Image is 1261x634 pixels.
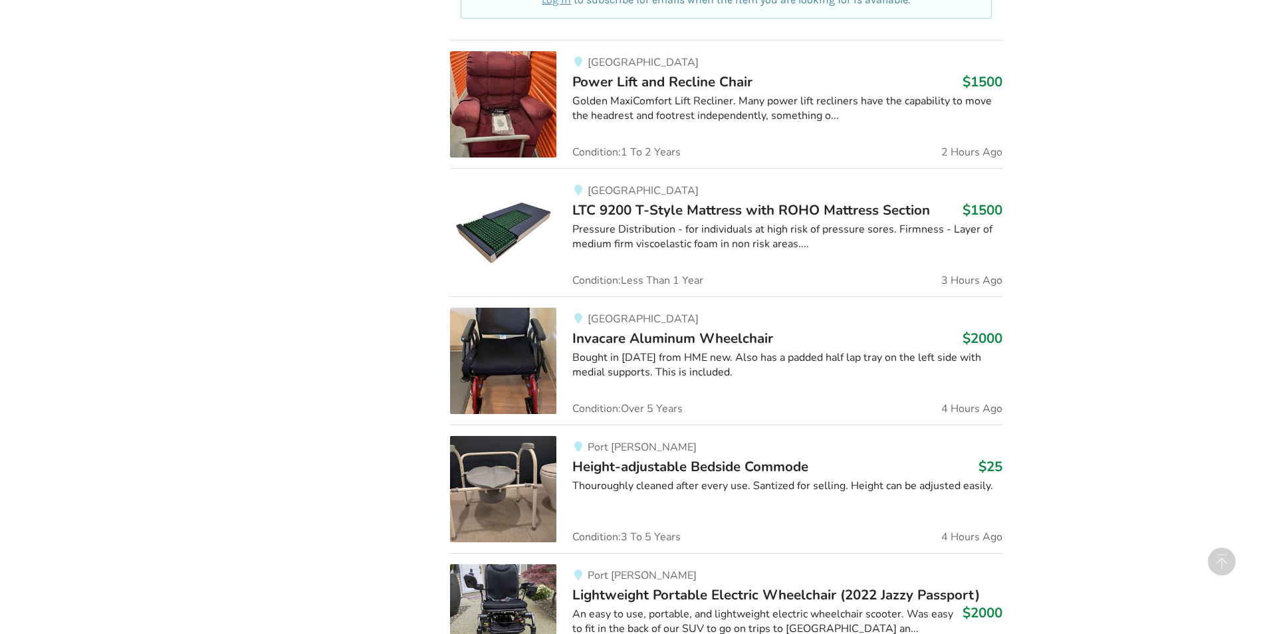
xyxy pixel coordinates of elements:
a: pediatric equipment-power lift and recline chair[GEOGRAPHIC_DATA]Power Lift and Recline Chair$150... [450,40,1002,168]
span: [GEOGRAPHIC_DATA] [588,312,699,326]
span: Invacare Aluminum Wheelchair [572,329,773,348]
h3: $2000 [963,604,1002,621]
span: Port [PERSON_NAME] [588,568,697,583]
span: Lightweight Portable Electric Wheelchair (2022 Jazzy Passport) [572,585,980,604]
span: [GEOGRAPHIC_DATA] [588,183,699,198]
img: pediatric equipment-power lift and recline chair [450,51,556,158]
h3: $1500 [963,201,1002,219]
img: mobility-invacare aluminum wheelchair [450,308,556,414]
span: Condition: 3 To 5 Years [572,532,681,542]
span: Condition: Less Than 1 Year [572,275,703,286]
h3: $2000 [963,330,1002,347]
span: 2 Hours Ago [941,147,1002,158]
span: 4 Hours Ago [941,532,1002,542]
img: bathroom safety-height-adjustable bedside commode [450,436,556,542]
h3: $1500 [963,73,1002,90]
span: Height-adjustable Bedside Commode [572,457,808,476]
span: 3 Hours Ago [941,275,1002,286]
div: Golden MaxiComfort Lift Recliner. Many power lift recliners have the capability to move the headr... [572,94,1002,124]
a: bedroom equipment-ltc 9200 t-style mattress with roho mattress section[GEOGRAPHIC_DATA]LTC 9200 T... [450,168,1002,296]
span: Condition: 1 To 2 Years [572,147,681,158]
span: LTC 9200 T-Style Mattress with ROHO Mattress Section [572,201,930,219]
div: Pressure Distribution - for individuals at high risk of pressure sores. Firmness - Layer of mediu... [572,222,1002,253]
span: 4 Hours Ago [941,403,1002,414]
span: Condition: Over 5 Years [572,403,683,414]
span: Power Lift and Recline Chair [572,72,752,91]
span: [GEOGRAPHIC_DATA] [588,55,699,70]
div: Thouroughly cleaned after every use. Santized for selling. Height can be adjusted easily. [572,478,1002,494]
img: bedroom equipment-ltc 9200 t-style mattress with roho mattress section [450,179,556,286]
span: Port [PERSON_NAME] [588,440,697,455]
a: mobility-invacare aluminum wheelchair[GEOGRAPHIC_DATA]Invacare Aluminum Wheelchair$2000Bought in ... [450,296,1002,425]
a: bathroom safety-height-adjustable bedside commodePort [PERSON_NAME]Height-adjustable Bedside Comm... [450,425,1002,553]
h3: $25 [978,458,1002,475]
div: Bought in [DATE] from HME new. Also has a padded half lap tray on the left side with medial suppo... [572,350,1002,381]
